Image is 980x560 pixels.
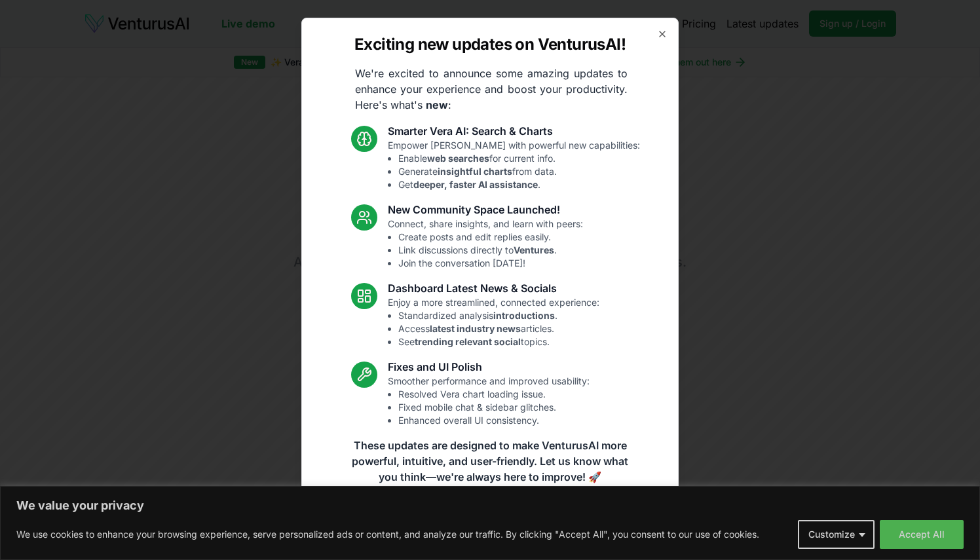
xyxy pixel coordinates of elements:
[398,388,590,401] li: Resolved Vera chart loading issue.
[388,139,640,191] p: Empower [PERSON_NAME] with powerful new capabilities:
[398,414,590,427] li: Enhanced overall UI consistency.
[388,359,590,375] h3: Fixes and UI Polish
[398,335,599,348] li: See topics.
[415,336,521,347] strong: trending relevant social
[343,438,637,485] p: These updates are designed to make VenturusAI more powerful, intuitive, and user-friendly. Let us...
[398,231,583,244] li: Create posts and edit replies easily.
[398,178,640,191] li: Get .
[430,323,521,334] strong: latest industry news
[493,310,555,321] strong: introductions
[354,34,626,55] h2: Exciting new updates on VenturusAI!
[398,257,583,270] li: Join the conversation [DATE]!
[345,65,638,113] p: We're excited to announce some amazing updates to enhance your experience and boost your producti...
[388,296,599,348] p: Enjoy a more streamlined, connected experience:
[398,322,599,335] li: Access articles.
[398,165,640,178] li: Generate from data.
[398,401,590,414] li: Fixed mobile chat & sidebar glitches.
[426,98,448,111] strong: new
[427,153,489,164] strong: web searches
[392,500,588,527] a: Read the full announcement on our blog!
[413,179,538,190] strong: deeper, faster AI assistance
[388,123,640,139] h3: Smarter Vera AI: Search & Charts
[388,375,590,427] p: Smoother performance and improved usability:
[388,280,599,296] h3: Dashboard Latest News & Socials
[388,217,583,270] p: Connect, share insights, and learn with peers:
[438,166,512,177] strong: insightful charts
[398,152,640,165] li: Enable for current info.
[398,244,583,257] li: Link discussions directly to .
[514,244,554,255] strong: Ventures
[398,309,599,322] li: Standardized analysis .
[388,202,583,217] h3: New Community Space Launched!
